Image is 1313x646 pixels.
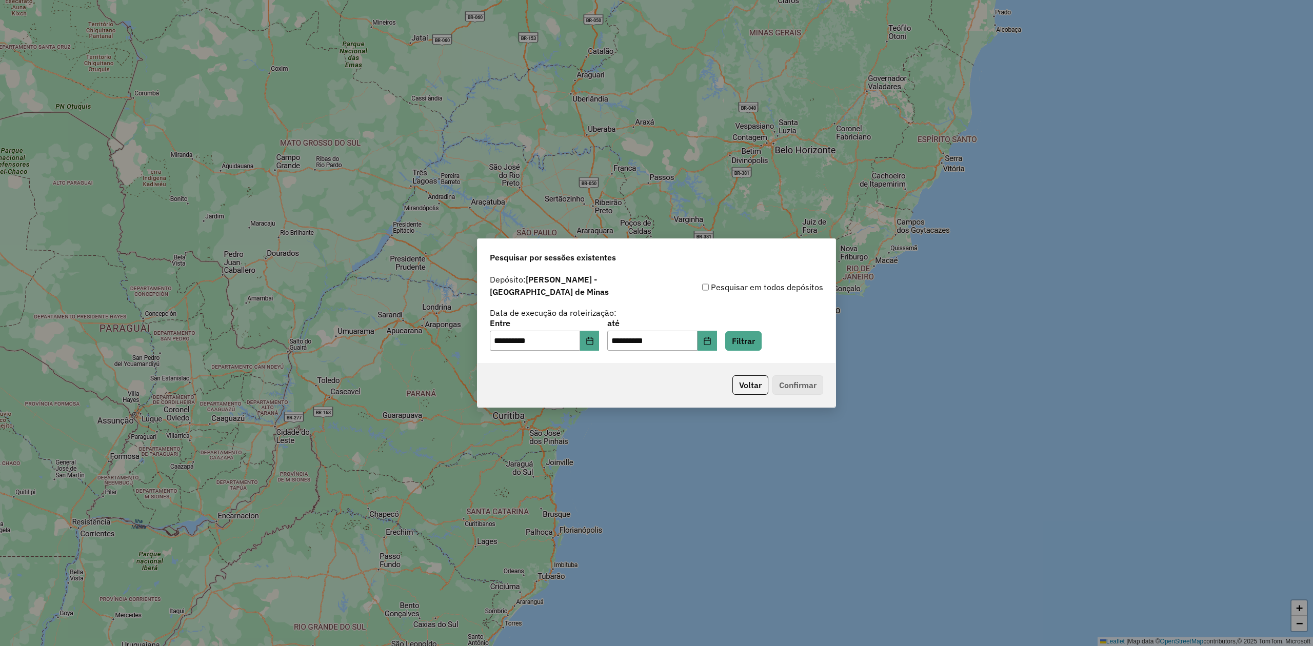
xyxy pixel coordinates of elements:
[490,273,656,298] label: Depósito:
[698,331,717,351] button: Choose Date
[656,281,823,293] div: Pesquisar em todos depósitos
[490,251,616,264] span: Pesquisar por sessões existentes
[732,375,768,395] button: Voltar
[580,331,600,351] button: Choose Date
[490,274,609,297] strong: [PERSON_NAME] - [GEOGRAPHIC_DATA] de Minas
[490,307,616,319] label: Data de execução da roteirização:
[725,331,762,351] button: Filtrar
[490,317,599,329] label: Entre
[607,317,717,329] label: até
